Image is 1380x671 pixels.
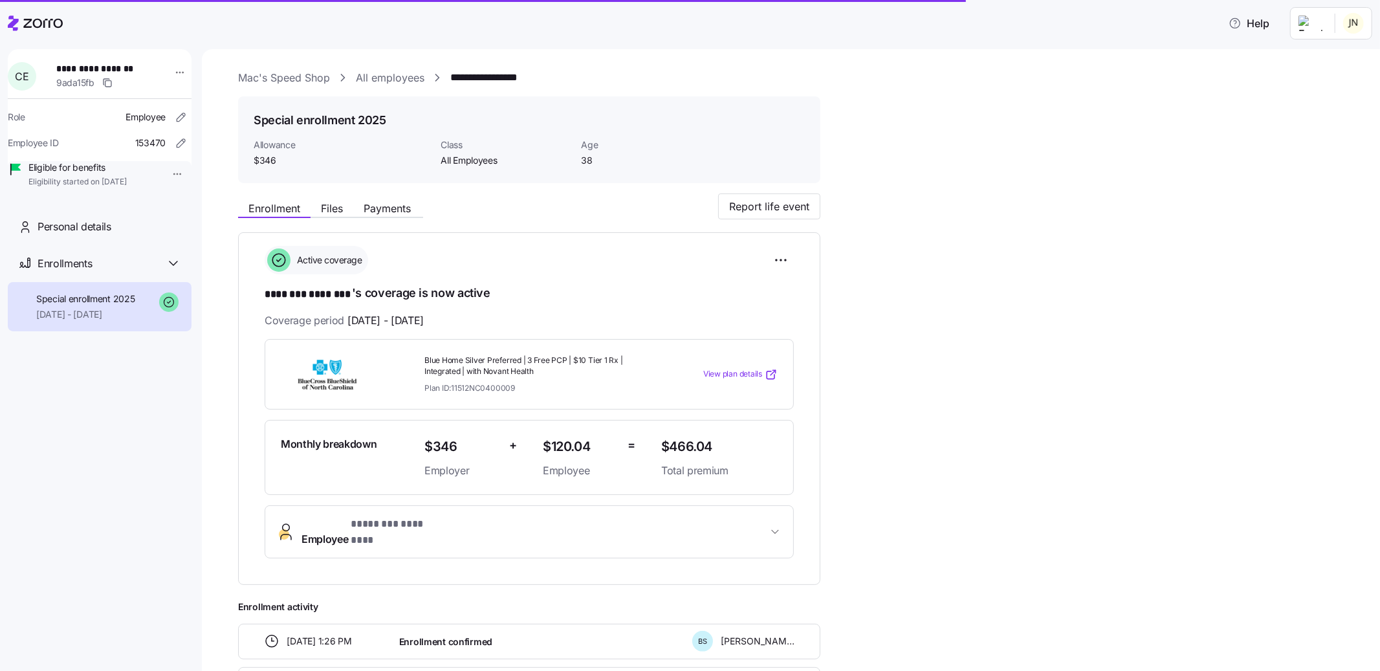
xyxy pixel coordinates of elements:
span: Enrollments [38,256,92,272]
a: View plan details [703,368,778,381]
span: = [628,436,635,455]
span: Blue Home Silver Preferred | 3 Free PCP | $10 Tier 1 Rx | Integrated | with Novant Health [424,355,651,377]
span: + [509,436,517,455]
span: Class [441,138,571,151]
a: Mac's Speed Shop [238,70,330,86]
span: Employee ID [8,137,59,149]
span: All Employees [441,154,571,167]
span: Personal details [38,219,111,235]
span: Active coverage [293,254,362,267]
span: [PERSON_NAME] [721,635,794,648]
span: Help [1229,16,1269,31]
h1: 's coverage is now active [265,285,794,303]
img: ea2b31c6a8c0fa5d6bc893b34d6c53ce [1343,13,1364,34]
a: All employees [356,70,424,86]
span: $346 [424,436,499,457]
span: Payments [364,203,411,214]
span: Employee [301,516,443,547]
span: Coverage period [265,313,424,329]
span: [DATE] - [DATE] [347,313,424,329]
span: Plan ID: 11512NC0400009 [424,382,515,393]
span: Employee [126,111,166,124]
span: 153470 [135,137,166,149]
span: Enrollment confirmed [399,635,492,648]
span: Age [581,138,711,151]
span: Enrollment [248,203,300,214]
h1: Special enrollment 2025 [254,112,386,128]
span: $346 [254,154,430,167]
span: C E [15,71,28,82]
span: Eligible for benefits [28,161,127,174]
span: 9ada15fb [56,76,94,89]
span: Total premium [661,463,778,479]
span: Special enrollment 2025 [36,292,135,305]
span: Employee [543,463,617,479]
span: $120.04 [543,436,617,457]
button: Report life event [718,193,820,219]
button: Help [1218,10,1280,36]
span: [DATE] 1:26 PM [287,635,352,648]
span: Monthly breakdown [281,436,377,452]
span: Employer [424,463,499,479]
span: [DATE] - [DATE] [36,308,135,321]
span: View plan details [703,368,762,380]
span: Role [8,111,25,124]
span: Files [321,203,343,214]
span: Enrollment activity [238,600,820,613]
span: B S [698,638,707,645]
span: Report life event [729,199,809,214]
img: Employer logo [1298,16,1324,31]
img: BlueCross BlueShield of North Carolina [281,360,374,390]
span: Eligibility started on [DATE] [28,177,127,188]
span: $466.04 [661,436,778,457]
span: Allowance [254,138,430,151]
span: 38 [581,154,711,167]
